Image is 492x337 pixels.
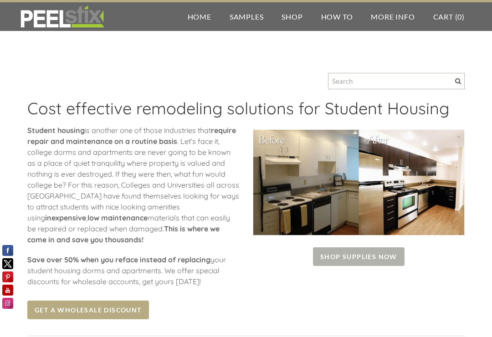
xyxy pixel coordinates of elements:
span: 0 [457,12,462,21]
img: Picture [253,129,465,235]
div: ​ is another one of those industries that . Let’s face it, college dorms and apartments are never... [27,125,239,254]
strong: S [27,255,32,264]
strong: low maintenance [87,213,148,222]
strong: Student housing [27,126,85,135]
strong: ave over 50% when you reface instead of replacing [32,255,210,264]
strong: require [211,126,236,135]
a: Samples [220,2,273,31]
strong: repair and maintenance on a routine basis [27,137,177,146]
a: Shop [272,2,312,31]
span: your student housing dorms and apartments. We offer special discounts for wholesale accounts, get... [27,255,226,286]
h2: ​Cost effective remodeling solutions for Student Housing [27,98,465,125]
a: How To [312,2,362,31]
a: Home [179,2,220,31]
span: Search [455,78,461,84]
a: Get a Wholesale Discount [27,301,149,319]
div: ​ [27,254,239,296]
a: More Info [362,2,424,31]
strong: inexpensive [45,213,86,222]
a: Shop Supplies Now [313,247,405,266]
img: REFACE SUPPLIES [18,5,106,28]
input: Search [328,73,465,89]
a: Cart (0) [424,2,474,31]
